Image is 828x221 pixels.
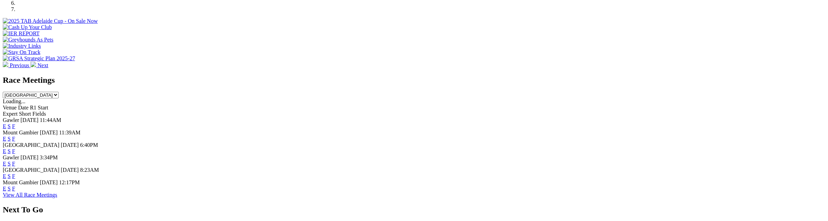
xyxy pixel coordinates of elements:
a: F [12,161,15,167]
span: 12:17PM [59,179,80,185]
span: 6:40PM [80,142,98,148]
span: [GEOGRAPHIC_DATA] [3,142,59,148]
a: F [12,186,15,192]
span: [DATE] [61,167,79,173]
a: F [12,173,15,179]
span: Gawler [3,117,19,123]
a: F [12,123,15,129]
a: S [8,136,11,142]
h2: Next To Go [3,205,825,214]
a: F [12,148,15,154]
a: E [3,123,6,129]
span: 11:39AM [59,130,81,135]
span: Gawler [3,154,19,160]
a: E [3,173,6,179]
a: S [8,173,11,179]
a: E [3,161,6,167]
span: Expert [3,111,18,117]
a: E [3,136,6,142]
span: Loading... [3,98,25,104]
a: Next [31,62,48,68]
span: [DATE] [40,179,58,185]
span: 3:34PM [40,154,58,160]
a: S [8,186,11,192]
span: [DATE] [40,130,58,135]
a: E [3,186,6,192]
span: [DATE] [61,142,79,148]
a: S [8,123,11,129]
span: Date [18,105,28,110]
img: Cash Up Your Club [3,24,52,30]
img: chevron-left-pager-white.svg [3,62,8,67]
img: GRSA Strategic Plan 2025-27 [3,55,75,62]
span: [GEOGRAPHIC_DATA] [3,167,59,173]
img: Greyhounds As Pets [3,37,53,43]
img: chevron-right-pager-white.svg [31,62,36,67]
span: Next [37,62,48,68]
a: F [12,136,15,142]
a: S [8,148,11,154]
span: Fields [32,111,46,117]
span: Previous [10,62,29,68]
span: [DATE] [20,117,39,123]
span: Venue [3,105,17,110]
img: Stay On Track [3,49,40,55]
span: R1 Start [30,105,48,110]
span: 11:44AM [40,117,61,123]
h2: Race Meetings [3,76,825,85]
a: Previous [3,62,31,68]
span: 8:23AM [80,167,99,173]
span: Short [19,111,31,117]
span: Mount Gambier [3,130,39,135]
a: S [8,161,11,167]
img: IER REPORT [3,30,40,37]
a: E [3,148,6,154]
a: View All Race Meetings [3,192,57,198]
span: Mount Gambier [3,179,39,185]
span: [DATE] [20,154,39,160]
img: Industry Links [3,43,41,49]
img: 2025 TAB Adelaide Cup - On Sale Now [3,18,98,24]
